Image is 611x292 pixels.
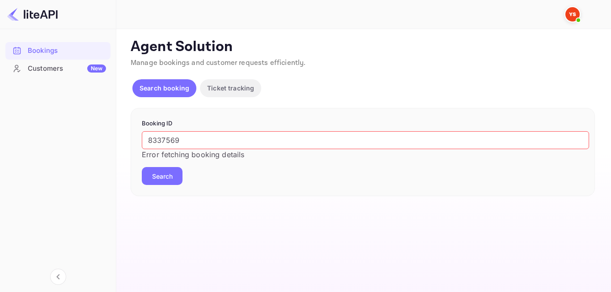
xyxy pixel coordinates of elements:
[28,46,106,56] div: Bookings
[207,83,254,93] p: Ticket tracking
[5,42,110,59] a: Bookings
[142,119,584,128] p: Booking ID
[50,269,66,285] button: Collapse navigation
[140,83,189,93] p: Search booking
[131,58,306,68] span: Manage bookings and customer requests efficiently.
[28,64,106,74] div: Customers
[5,60,110,77] div: CustomersNew
[131,38,595,56] p: Agent Solution
[565,7,580,21] img: Yandex Support
[142,131,589,149] input: Enter Booking ID (e.g., 63782194)
[5,60,110,77] a: CustomersNew
[87,64,106,73] div: New
[142,149,589,160] p: Error fetching booking details
[7,7,58,21] img: LiteAPI logo
[142,167,182,185] button: Search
